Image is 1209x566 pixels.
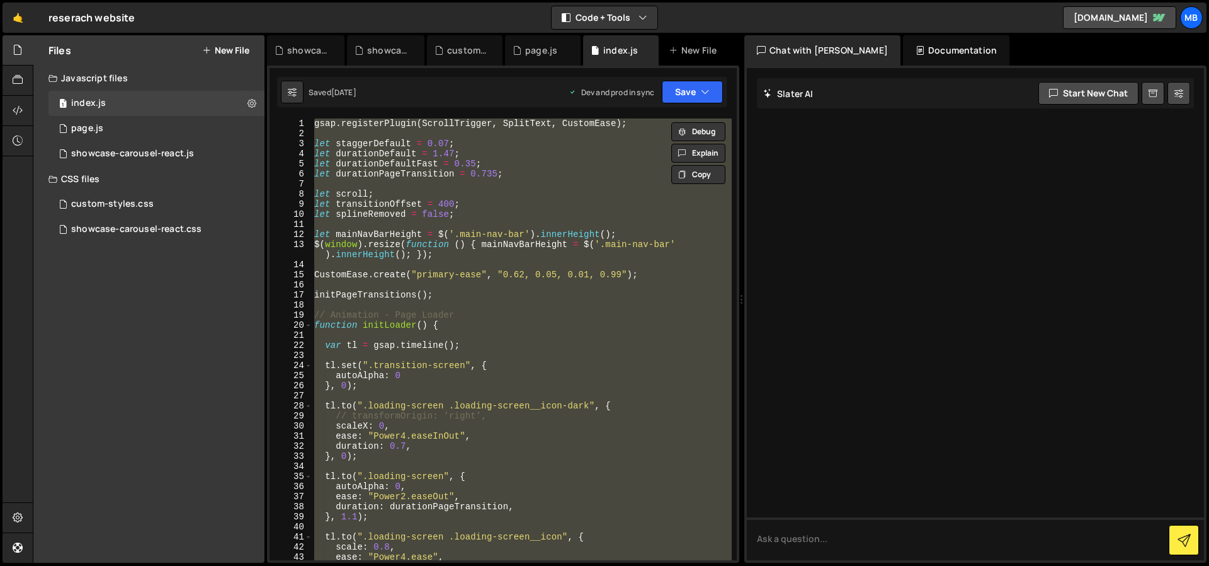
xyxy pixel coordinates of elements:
div: Dev and prod in sync [569,87,654,98]
div: 16 [270,280,312,290]
div: Documentation [903,35,1009,66]
div: CSS files [33,166,264,192]
div: 34 [270,461,312,471]
div: 35 [270,471,312,482]
div: 20 [270,320,312,330]
div: reserach website [48,10,135,25]
div: index.js [603,44,638,57]
div: 8 [270,189,312,199]
div: 3 [270,139,312,149]
button: Save [662,81,723,103]
div: 2 [270,129,312,139]
button: Code + Tools [552,6,657,29]
div: showcase-carousel-react.js [287,44,329,57]
div: 21 [270,330,312,340]
div: 18 [270,300,312,310]
div: showcase-carousel-react.css [367,44,409,57]
h2: Slater AI [763,88,814,100]
div: 6 [270,169,312,179]
div: 12 [270,229,312,240]
div: 41 [270,532,312,542]
div: New File [669,44,722,57]
div: 37 [270,492,312,502]
div: 26 [270,381,312,391]
div: 25 [270,371,312,381]
div: 38 [270,502,312,512]
div: 27 [270,391,312,401]
div: 32 [270,441,312,451]
div: 22 [270,340,312,350]
div: page.js [525,44,557,57]
div: 42 [270,542,312,552]
div: 13 [270,240,312,260]
div: 7 [270,179,312,189]
div: 17 [270,290,312,300]
div: page.js [71,123,103,134]
div: 10476/45223.js [48,141,264,166]
a: [DOMAIN_NAME] [1063,6,1176,29]
div: 10476/45224.css [48,217,264,242]
div: 1 [270,118,312,129]
div: showcase-carousel-react.js [71,148,194,159]
a: MB [1180,6,1203,29]
div: custom-styles.css [71,199,154,210]
div: 10 [270,209,312,219]
div: custom-styles.css [447,44,487,57]
div: Chat with [PERSON_NAME] [744,35,900,66]
div: [DATE] [331,87,356,98]
div: 30 [270,421,312,431]
div: 36 [270,482,312,492]
div: 5 [270,159,312,169]
button: New File [202,45,249,55]
div: 29 [270,411,312,421]
div: 40 [270,522,312,532]
button: Debug [671,122,725,141]
div: 10476/38631.css [48,192,264,217]
div: 39 [270,512,312,522]
button: Start new chat [1038,82,1138,105]
div: 10476/23772.js [48,116,264,141]
button: Copy [671,165,725,184]
div: Javascript files [33,66,264,91]
h2: Files [48,43,71,57]
button: Explain [671,144,725,163]
div: 23 [270,350,312,361]
div: 14 [270,260,312,270]
div: 9 [270,199,312,209]
div: 10476/23765.js [48,91,264,116]
a: 🤙 [3,3,33,33]
div: 11 [270,219,312,229]
div: showcase-carousel-react.css [71,224,201,235]
span: 1 [59,100,67,110]
div: index.js [71,98,106,109]
div: 43 [270,552,312,562]
div: 33 [270,451,312,461]
div: 15 [270,270,312,280]
div: 28 [270,401,312,411]
div: 19 [270,310,312,320]
div: Saved [309,87,356,98]
div: 24 [270,361,312,371]
div: 31 [270,431,312,441]
div: 4 [270,149,312,159]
